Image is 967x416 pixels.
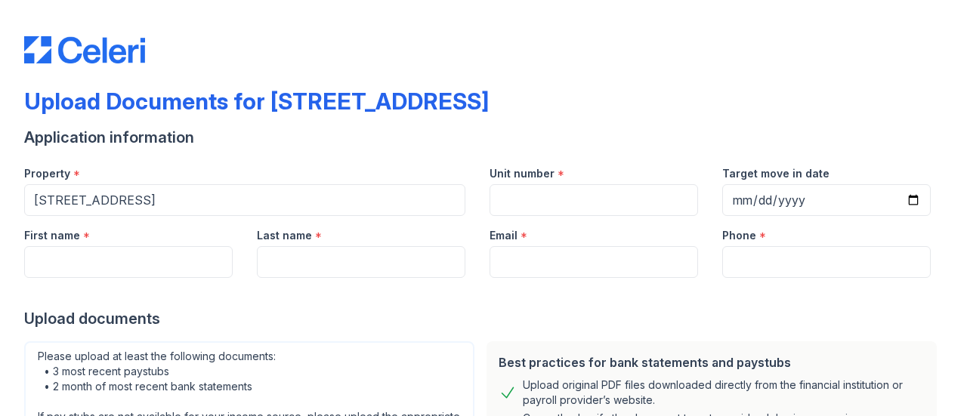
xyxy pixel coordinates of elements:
[24,166,70,181] label: Property
[523,377,925,408] div: Upload original PDF files downloaded directly from the financial institution or payroll provider’...
[490,228,517,243] label: Email
[257,228,312,243] label: Last name
[24,36,145,63] img: CE_Logo_Blue-a8612792a0a2168367f1c8372b55b34899dd931a85d93a1a3d3e32e68fde9ad4.png
[24,228,80,243] label: First name
[722,166,830,181] label: Target move in date
[24,308,943,329] div: Upload documents
[24,88,489,115] div: Upload Documents for [STREET_ADDRESS]
[499,353,925,371] div: Best practices for bank statements and paystubs
[24,127,943,148] div: Application information
[722,228,756,243] label: Phone
[490,166,555,181] label: Unit number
